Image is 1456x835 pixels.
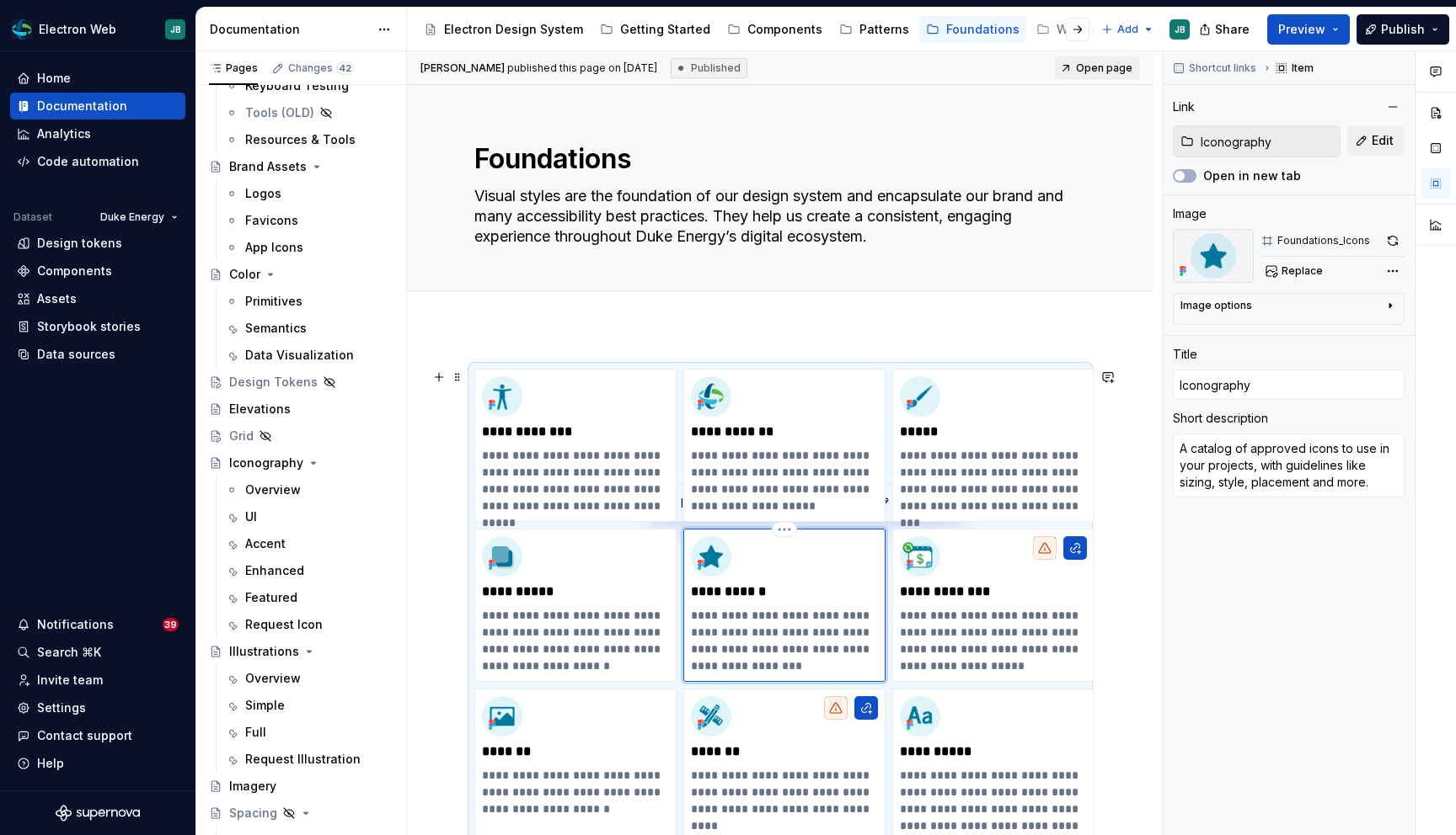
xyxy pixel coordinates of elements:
div: Documentation [210,21,369,38]
a: Request Illustration [218,746,399,773]
div: Link [1173,98,1195,115]
div: Grid [229,428,254,444]
button: Add [1096,18,1159,41]
div: JB [170,23,181,36]
span: Add [1117,23,1138,36]
div: Featured [245,589,297,606]
textarea: Foundations [471,139,1083,179]
a: Getting Started [593,16,717,43]
label: Open in new tab [1203,168,1301,184]
img: 77c0772f-37f4-44c6-9ce1-31e3bbe5af4b.png [482,376,522,417]
span: published this page on [DATE] [420,61,657,75]
div: Analytics [37,125,91,142]
img: b94becec-7a1d-46d9-9c77-9f4ff20df2ac.png [900,536,940,577]
a: Home [10,65,185,92]
a: Analytics [10,120,185,147]
div: Notifications [37,616,114,633]
button: Publish [1357,14,1449,45]
div: Overview [245,481,301,498]
div: Color [229,266,260,283]
a: Spacing [202,800,399,827]
a: Keyboard Testing [218,72,399,99]
a: UI [218,503,399,530]
a: Data sources [10,341,185,368]
div: Help [37,755,64,772]
div: Changes [288,61,354,75]
div: Simple [245,697,285,714]
div: Image [1173,205,1207,222]
svg: Supernova Logo [56,805,140,822]
a: Primitives [218,288,399,315]
img: 73cd3cf8-cfab-4487-af61-5c92bf403a3b.png [691,696,731,737]
div: Request Icon [245,616,323,633]
button: Shortcut links [1168,56,1264,80]
a: Foundations [919,16,1026,43]
span: Open page [1076,61,1132,75]
span: 42 [336,61,354,75]
a: Design Tokens [202,369,399,396]
button: Search ⌘K [10,639,185,666]
img: 16cbf7b1-932c-4bde-bc84-45820ed93442.png [482,536,522,577]
a: Overview [218,476,399,503]
img: 463e83ff-6b20-4932-b0f3-d0b97570b240.png [482,696,522,737]
div: Semantics [245,320,307,337]
a: What's New [1030,16,1135,43]
div: Short description [1173,410,1268,427]
button: Duke Energy [93,205,185,229]
div: Overview [245,670,301,687]
div: Full [245,724,266,741]
div: Getting Started [620,21,710,38]
a: Simple [218,692,399,719]
a: Iconography [202,449,399,476]
div: Elevations [229,401,291,417]
button: Edit [1347,125,1405,156]
div: Components [37,263,112,279]
div: Pages [209,61,258,75]
span: Edit [1372,132,1394,149]
div: Spacing [229,805,277,822]
a: Illustrations [202,638,399,665]
a: Tools (OLD) [218,99,399,126]
button: Notifications39 [10,611,185,638]
button: Image options [1180,299,1397,319]
div: Primitives [245,293,302,310]
a: Color [202,261,399,288]
a: Invite team [10,667,185,694]
a: Electron Design System [417,16,590,43]
a: Request Icon [218,611,399,638]
div: Image options [1180,299,1252,312]
span: Shortcut links [1189,61,1256,75]
div: Illustrations [229,643,299,660]
div: Brand Assets [229,158,307,175]
a: Elevations [202,396,399,423]
img: 6d5c5954-af5b-4b5f-9045-a28955d91f71.png [900,376,940,417]
div: Accent [245,535,286,552]
div: Documentation [37,98,127,114]
span: Publish [1381,21,1425,38]
div: Patterns [859,21,909,38]
a: Brand Assets [202,153,399,180]
div: Home [37,70,71,87]
input: Add title [1173,370,1405,400]
a: Enhanced [218,557,399,584]
button: Contact support [10,722,185,749]
div: Components [747,21,822,38]
div: Contact support [37,727,132,744]
a: Design tokens [10,230,185,257]
span: Preview [1278,21,1325,38]
div: Foundations [946,21,1020,38]
span: Duke Energy [100,210,164,224]
img: 619aa184-7454-4cbf-9a00-6bee3901e08c.png [1173,229,1254,283]
a: Open page [1055,56,1140,80]
div: JB [1175,23,1186,36]
div: Page tree [417,13,1093,46]
a: App Icons [218,234,399,261]
div: Foundations_Icons [1277,234,1370,247]
div: Favicons [245,212,298,229]
img: acc8c8d1-2c22-4849-bf18-cd87dd91606a.png [900,696,940,737]
button: Electron WebJB [3,11,192,47]
a: Settings [10,694,185,721]
div: Published [671,58,747,78]
div: Data sources [37,346,115,363]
